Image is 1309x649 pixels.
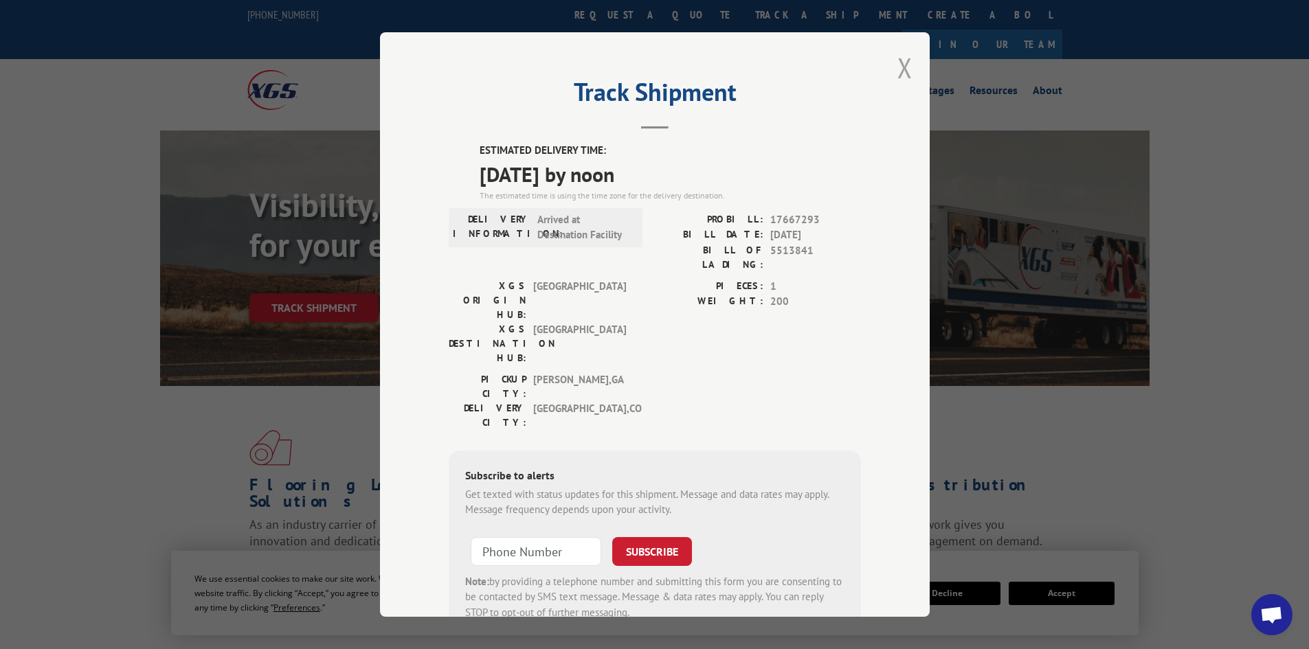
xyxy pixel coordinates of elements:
span: [DATE] [770,227,861,243]
label: BILL OF LADING: [655,243,763,272]
div: Open chat [1251,594,1293,635]
button: Close modal [897,49,913,86]
span: 1 [770,279,861,295]
div: The estimated time is using the time zone for the delivery destination. [480,190,861,202]
button: SUBSCRIBE [612,537,692,566]
span: [PERSON_NAME] , GA [533,372,626,401]
strong: Note: [465,575,489,588]
label: XGS DESTINATION HUB: [449,322,526,365]
span: [GEOGRAPHIC_DATA] [533,322,626,365]
span: 200 [770,294,861,310]
label: DELIVERY CITY: [449,401,526,430]
div: by providing a telephone number and submitting this form you are consenting to be contacted by SM... [465,574,844,621]
label: BILL DATE: [655,227,763,243]
label: DELIVERY INFORMATION: [453,212,530,243]
label: XGS ORIGIN HUB: [449,279,526,322]
label: ESTIMATED DELIVERY TIME: [480,143,861,159]
span: Arrived at Destination Facility [537,212,630,243]
span: 5513841 [770,243,861,272]
label: PICKUP CITY: [449,372,526,401]
div: Get texted with status updates for this shipment. Message and data rates may apply. Message frequ... [465,487,844,518]
label: PIECES: [655,279,763,295]
span: [GEOGRAPHIC_DATA] [533,279,626,322]
div: Subscribe to alerts [465,467,844,487]
h2: Track Shipment [449,82,861,109]
span: [GEOGRAPHIC_DATA] , CO [533,401,626,430]
label: PROBILL: [655,212,763,228]
input: Phone Number [471,537,601,566]
span: 17667293 [770,212,861,228]
label: WEIGHT: [655,294,763,310]
span: [DATE] by noon [480,159,861,190]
